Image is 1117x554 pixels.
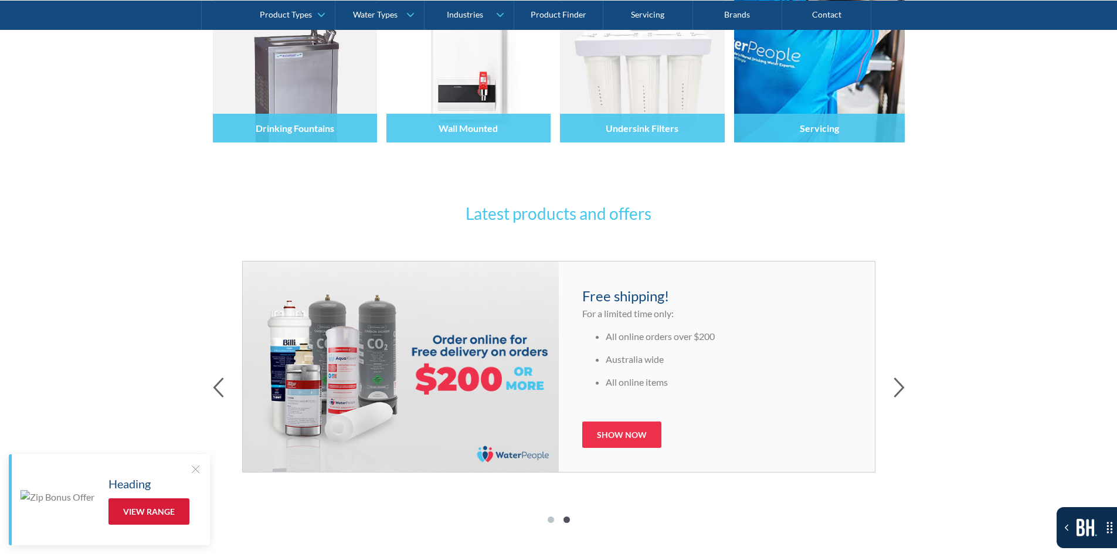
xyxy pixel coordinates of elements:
[243,261,559,472] img: Free Shipping Over $200
[21,490,94,504] img: Zip Bonus Offer
[582,286,851,307] h4: Free shipping!
[108,498,189,525] a: View Range
[439,123,498,134] h4: Wall Mounted
[330,201,787,226] h3: Latest products and offers
[606,329,851,344] li: All online orders over $200
[353,9,398,19] div: Water Types
[108,475,151,492] h5: Heading
[606,123,678,134] h4: Undersink Filters
[256,123,334,134] h4: Drinking Fountains
[606,352,851,366] li: Australia wide
[800,123,839,134] h4: Servicing
[260,9,312,19] div: Product Types
[582,422,661,448] a: Show now
[582,307,851,321] p: For a limited time only:
[606,375,851,389] li: All online items
[447,9,483,19] div: Industries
